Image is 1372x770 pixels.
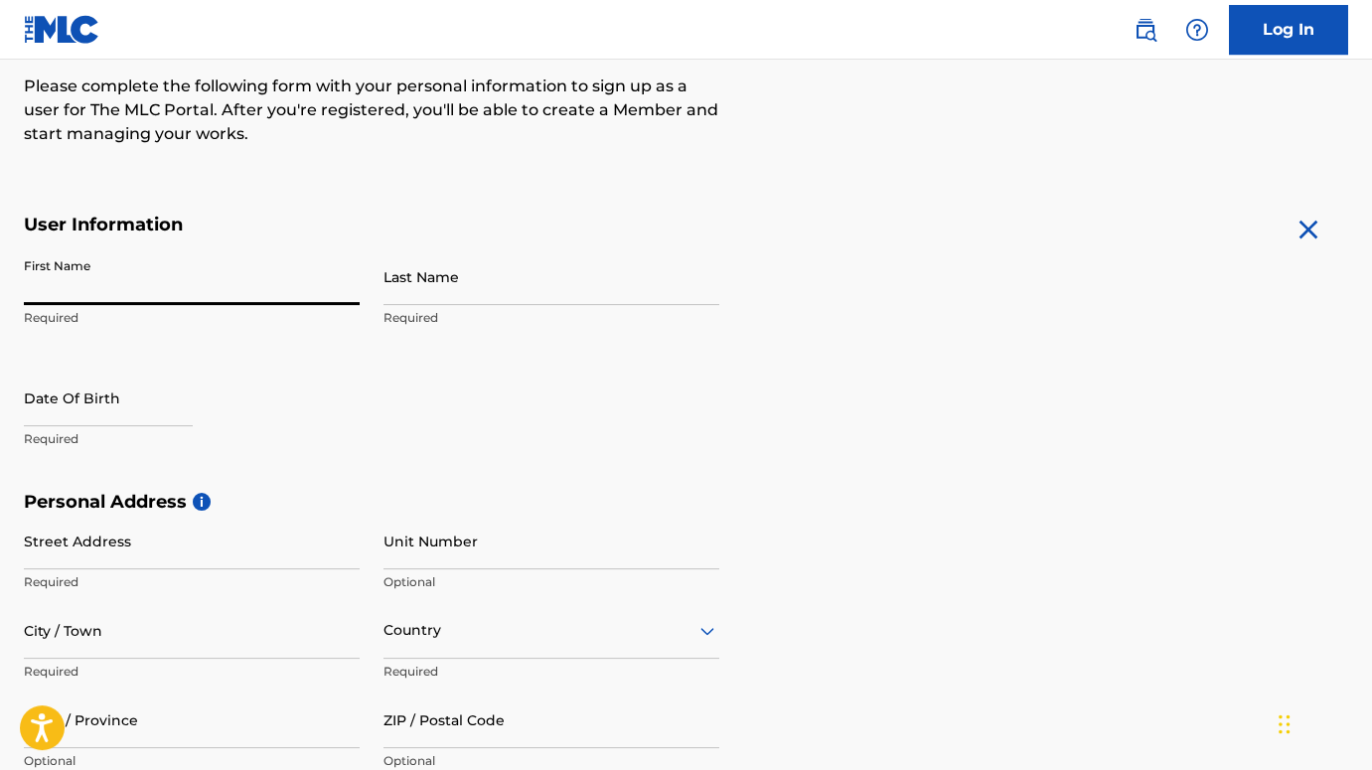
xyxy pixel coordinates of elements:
img: close [1293,214,1324,245]
a: Public Search [1126,10,1165,50]
div: Drag [1279,694,1291,754]
p: Required [24,663,360,681]
p: Optional [383,752,719,770]
h5: User Information [24,214,719,236]
a: Log In [1229,5,1348,55]
p: Optional [24,752,360,770]
p: Required [24,309,360,327]
span: i [193,493,211,511]
div: Help [1177,10,1217,50]
img: MLC Logo [24,15,100,44]
p: Required [383,309,719,327]
h5: Personal Address [24,491,1348,514]
p: Required [383,663,719,681]
p: Optional [383,573,719,591]
img: help [1185,18,1209,42]
iframe: Chat Widget [1273,675,1372,770]
img: search [1134,18,1157,42]
p: Required [24,430,360,448]
p: Please complete the following form with your personal information to sign up as a user for The ML... [24,75,719,146]
p: Required [24,573,360,591]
